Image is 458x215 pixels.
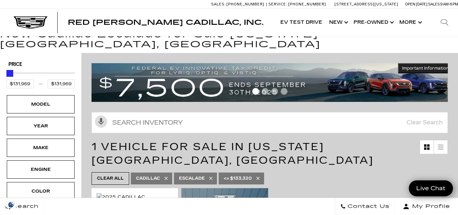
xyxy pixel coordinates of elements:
a: [STREET_ADDRESS][US_STATE] [335,2,398,6]
button: Important Information [398,63,453,73]
div: YearYear [7,117,75,135]
span: Open [DATE] [405,2,427,6]
img: Opt-Out Icon [3,201,19,208]
a: Red [PERSON_NAME] Cadillac, Inc. [68,19,263,26]
span: Important Information [402,66,449,71]
span: Cadillac [136,174,160,183]
span: Escalade [179,174,205,183]
div: Engine [24,166,58,173]
a: Sales: [PHONE_NUMBER] [211,2,266,6]
span: 9 AM-6 PM [440,2,458,6]
span: Sales: [211,2,225,6]
img: Cadillac Dark Logo with Cadillac White Text [14,16,47,29]
div: EngineEngine [7,160,75,179]
h5: Price [8,61,73,68]
span: Search [11,202,39,211]
div: Model [24,101,58,108]
div: ColorColor [7,182,75,200]
span: Go to slide 1 [252,88,259,95]
a: EV Test Drive [277,9,326,36]
div: Search [431,9,458,36]
img: vrp-tax-ending-august-version [92,63,453,102]
input: Minimum [6,79,34,88]
div: MakeMake [7,139,75,157]
span: Live Chat [413,184,449,192]
input: Search Inventory [92,112,448,133]
div: Maximum Price [6,70,13,77]
span: 1 Vehicle for Sale in [US_STATE][GEOGRAPHIC_DATA], [GEOGRAPHIC_DATA] [92,141,374,166]
div: Price [6,68,75,88]
span: Red [PERSON_NAME] Cadillac, Inc. [68,18,263,26]
span: Sales: [428,2,440,6]
div: Year [24,122,58,130]
span: My Profile [410,202,450,211]
div: Color [24,187,58,195]
a: Contact Us [335,198,395,215]
span: <= $133,320 [224,174,252,183]
button: Open user profile menu [395,198,458,215]
div: ModelModel [7,95,75,113]
div: Make [24,144,58,151]
span: Service: [268,2,287,6]
a: New [326,9,350,36]
span: Go to slide 2 [262,88,268,95]
a: Pre-Owned [350,9,396,36]
span: Go to slide 4 [281,88,287,95]
button: More [396,9,424,36]
input: Maximum [47,79,75,88]
a: Live Chat [409,180,453,196]
span: Go to slide 3 [271,88,278,95]
a: Service: [PHONE_NUMBER] [266,2,328,6]
section: Click to Open Cookie Consent Modal [3,201,19,208]
a: Grid View [420,140,434,154]
span: [PHONE_NUMBER] [226,2,264,6]
span: Contact Us [346,202,390,211]
span: Clear All [97,174,124,183]
svg: Click to toggle on voice search [95,115,107,128]
span: [PHONE_NUMBER] [288,2,326,6]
